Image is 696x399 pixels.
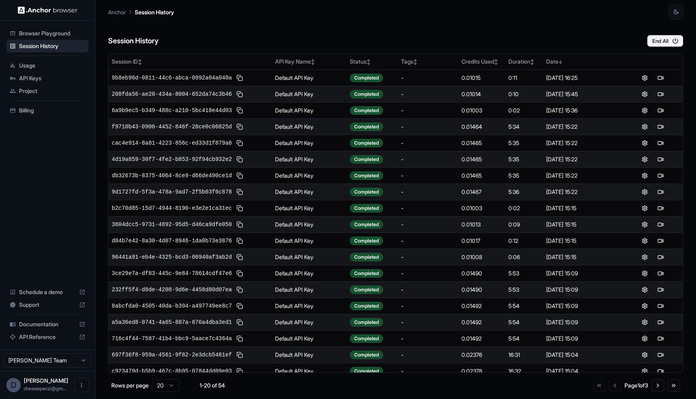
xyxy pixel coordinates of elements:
[112,90,232,98] span: 208fda56-ae28-434a-8004-652da74c3b46
[461,58,502,66] div: Credits Used
[138,59,142,65] span: ↕
[546,90,619,98] div: [DATE] 15:45
[546,253,619,261] div: [DATE] 15:15
[461,221,502,229] div: 0.01013
[112,286,232,294] span: 232ff5f4-d8de-4208-9d6e-4458d80d07ea
[6,72,89,85] div: API Keys
[272,314,347,330] td: Default API Key
[647,35,683,47] button: End All
[546,269,619,277] div: [DATE] 15:09
[366,59,370,65] span: ↕
[461,139,502,147] div: 0.01465
[112,172,232,180] span: db32673b-8375-4064-8ce9-d66de490ce1d
[24,385,66,391] span: drewsepeczi@gmail.com
[112,253,232,261] span: 96441a91-eb4e-4325-bcd3-06940af3ab2d
[112,302,232,310] span: 8abcfda0-4505-40da-b394-a497749ee8c7
[6,27,89,40] div: Browser Playground
[112,237,232,245] span: d84b7e42-8a30-4d07-8946-1da0b73e3876
[546,139,619,147] div: [DATE] 15:22
[272,118,347,135] td: Default API Key
[19,333,76,341] span: API Reference
[6,298,89,311] div: Support
[546,155,619,163] div: [DATE] 15:22
[508,302,540,310] div: 5:54
[546,172,619,180] div: [DATE] 15:22
[461,204,502,212] div: 0.01003
[461,188,502,196] div: 0.01467
[350,155,383,164] div: Completed
[401,139,456,147] div: -
[401,155,456,163] div: -
[112,204,232,212] span: b2c70d85-15d7-4944-8190-e3e2e1ca31ec
[19,87,85,95] span: Project
[461,302,502,310] div: 0.01492
[401,188,456,196] div: -
[272,102,347,118] td: Default API Key
[401,302,456,310] div: -
[272,135,347,151] td: Default API Key
[350,351,383,359] div: Completed
[112,58,269,66] div: Session ID
[401,58,456,66] div: Tags
[272,151,347,167] td: Default API Key
[546,107,619,114] div: [DATE] 15:36
[112,335,232,343] span: 716c4f44-7587-41b4-bbc9-5aace7c4364a
[6,85,89,97] div: Project
[6,59,89,72] div: Usage
[401,107,456,114] div: -
[401,74,456,82] div: -
[401,351,456,359] div: -
[108,35,159,47] h6: Session History
[546,123,619,131] div: [DATE] 15:22
[350,188,383,196] div: Completed
[350,171,383,180] div: Completed
[192,382,232,389] div: 1-20 of 54
[6,331,89,343] div: API Reference
[135,8,174,16] p: Session History
[461,172,502,180] div: 0.01465
[508,367,540,375] div: 16:32
[401,204,456,212] div: -
[508,123,540,131] div: 5:34
[461,351,502,359] div: 0.02376
[350,204,383,213] div: Completed
[350,106,383,115] div: Completed
[19,301,76,309] span: Support
[74,378,89,392] button: Open menu
[272,184,347,200] td: Default API Key
[272,167,347,184] td: Default API Key
[272,298,347,314] td: Default API Key
[272,86,347,102] td: Default API Key
[112,269,232,277] span: 3ce29e7a-df83-445c-9e84-78614cdf47e6
[350,269,383,278] div: Completed
[112,107,232,114] span: 6a9b9ec5-b349-488c-a210-5bc418e44d03
[272,249,347,265] td: Default API Key
[546,188,619,196] div: [DATE] 15:22
[401,286,456,294] div: -
[6,104,89,117] div: Billing
[546,351,619,359] div: [DATE] 15:04
[624,382,648,389] div: Page 1 of 3
[6,286,89,298] div: Schedule a demo
[112,318,232,326] span: a5a36ed8-0741-4a65-887a-876a4dba3ed1
[350,285,383,294] div: Completed
[508,351,540,359] div: 16:31
[508,237,540,245] div: 0:12
[19,29,85,37] span: Browser Playground
[401,335,456,343] div: -
[461,90,502,98] div: 0.01014
[546,58,619,66] div: Date
[112,351,232,359] span: 697f36f8-959a-4561-9f82-2e3dcb5481ef
[350,220,383,229] div: Completed
[311,59,315,65] span: ↕
[350,58,395,66] div: Status
[350,122,383,131] div: Completed
[461,74,502,82] div: 0.01015
[461,269,502,277] div: 0.01490
[508,188,540,196] div: 5:36
[461,155,502,163] div: 0.01465
[508,139,540,147] div: 5:35
[508,204,540,212] div: 0:02
[112,123,232,131] span: f9710b43-0906-4452-846f-28ce0c06825d
[112,139,232,147] span: cac4e914-8a81-4223-856c-ed33d1f879a6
